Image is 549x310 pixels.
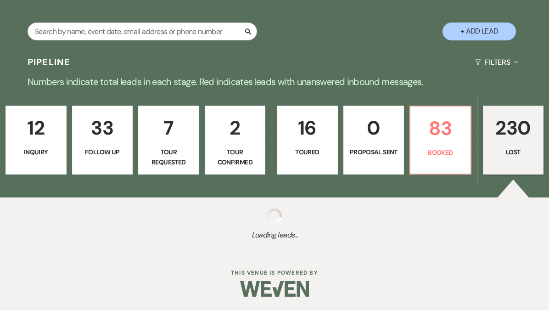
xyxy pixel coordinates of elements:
[78,113,127,143] p: 33
[489,113,538,143] p: 230
[349,147,398,157] p: Proposal Sent
[78,147,127,157] p: Follow Up
[489,147,538,157] p: Lost
[138,106,199,175] a: 7Tour Requested
[416,113,465,144] p: 83
[343,106,404,175] a: 0Proposal Sent
[416,147,465,158] p: Booked
[283,147,332,157] p: Toured
[211,113,260,143] p: 2
[277,106,338,175] a: 16Toured
[483,106,544,175] a: 230Lost
[205,106,266,175] a: 2Tour Confirmed
[11,147,61,157] p: Inquiry
[349,113,398,143] p: 0
[267,209,282,223] img: loading spinner
[211,147,260,168] p: Tour Confirmed
[409,106,471,175] a: 83Booked
[6,106,67,175] a: 12Inquiry
[443,23,516,40] button: + Add Lead
[11,113,61,143] p: 12
[28,23,257,40] input: Search by name, event date, email address or phone number
[283,113,332,143] p: 16
[240,273,309,305] img: Weven Logo
[28,230,521,241] span: Loading leads...
[471,50,521,74] button: Filters
[72,106,133,175] a: 33Follow Up
[28,56,71,68] h3: Pipeline
[144,147,193,168] p: Tour Requested
[144,113,193,143] p: 7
